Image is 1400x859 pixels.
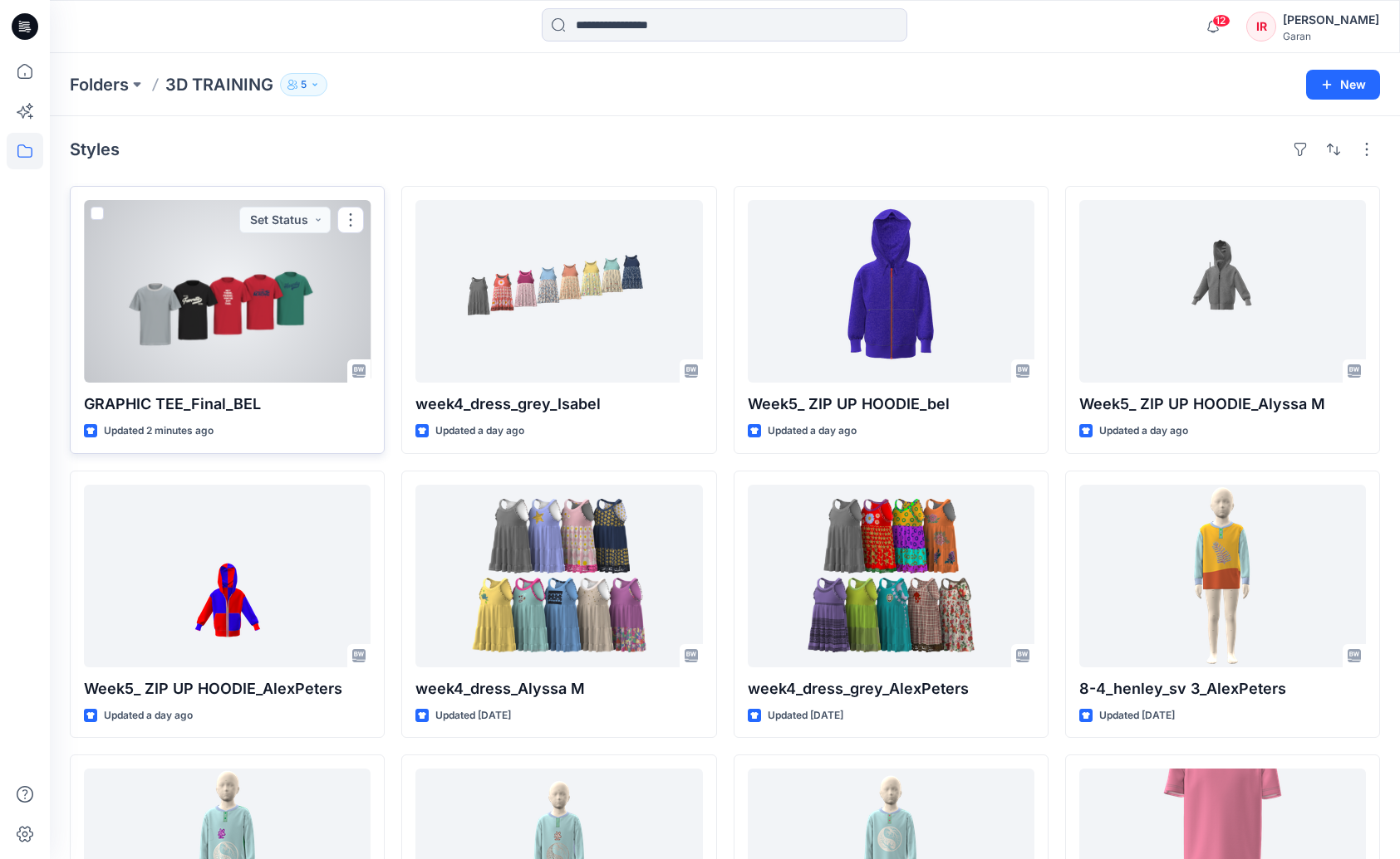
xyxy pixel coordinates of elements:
a: Week5_ ZIP UP HOODIE_Alyssa M [1079,200,1366,383]
p: Week5_ ZIP UP HOODIE_Alyssa M [1079,393,1366,416]
p: Updated [DATE] [768,707,843,725]
p: week4_dress_grey_AlexPeters [748,677,1034,700]
p: 5 [301,76,307,94]
p: Updated a day ago [1099,422,1188,440]
span: 12 [1212,14,1231,27]
p: Week5_ ZIP UP HOODIE_AlexPeters [84,677,371,700]
p: Updated a day ago [104,707,193,725]
p: Updated [DATE] [1099,707,1175,725]
div: IR [1246,12,1276,41]
p: week4_dress_grey_Isabel [415,393,702,416]
a: GRAPHIC TEE_Final_BEL [84,200,371,383]
button: New [1306,70,1380,100]
p: Updated a day ago [435,422,524,440]
p: Updated [DATE] [435,707,511,725]
a: 8-4_henley_sv 3_AlexPeters [1079,485,1366,667]
p: Updated 2 minutes ago [104,422,214,440]
div: [PERSON_NAME] [1283,10,1379,30]
p: week4_dress_Alyssa M [415,677,702,700]
a: Week5_ ZIP UP HOODIE_bel [748,200,1034,383]
a: week4_dress_grey_AlexPeters [748,485,1034,667]
button: 5 [280,73,327,96]
a: Week5_ ZIP UP HOODIE_AlexPeters [84,485,371,667]
p: Updated a day ago [768,422,857,440]
p: Week5_ ZIP UP HOODIE_bel [748,393,1034,416]
a: Folders [70,73,129,96]
div: Garan [1283,30,1379,42]
a: week4_dress_grey_Isabel [415,200,702,383]
p: 3D TRAINING [165,73,273,96]
p: 8-4_henley_sv 3_AlexPeters [1079,677,1366,700]
p: GRAPHIC TEE_Final_BEL [84,393,371,416]
h4: Styles [70,139,120,159]
a: week4_dress_Alyssa M [415,485,702,667]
